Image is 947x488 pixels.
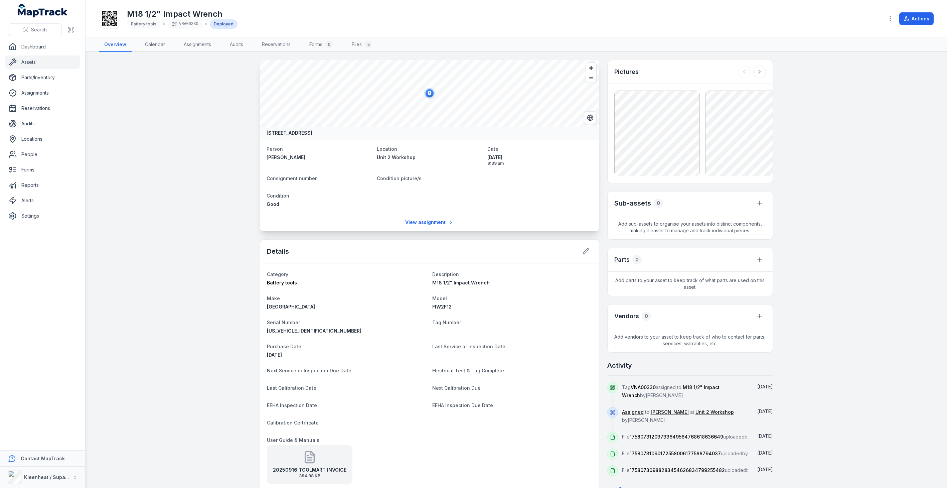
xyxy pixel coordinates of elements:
strong: Contact MapTrack [21,456,65,461]
h2: Activity [607,361,632,370]
h2: Details [267,247,289,256]
div: 5 [364,40,372,48]
time: 17/09/2025, 9:39:11 am [487,154,593,166]
time: 17/09/2025, 9:38:47 am [757,433,773,439]
a: Audits [5,117,80,130]
span: Last Calibration Date [267,385,316,391]
span: 17580731203733649564768618636649 [630,434,723,440]
span: Electrical Test & Tag Complete [432,368,504,373]
a: Locations [5,132,80,146]
span: Battery tools [131,21,156,26]
a: Forms0 [304,38,338,52]
span: EEHA Inspection Date [267,402,317,408]
span: Tag Number [432,320,461,325]
span: File uploaded by [PERSON_NAME] [622,434,788,440]
span: [DATE] [757,408,773,414]
a: Unit 2 Workshop [695,409,734,415]
a: Settings [5,209,80,223]
a: Reports [5,178,80,192]
span: File uploaded by [PERSON_NAME] [622,467,789,473]
span: Search [31,26,47,33]
a: Audits [224,38,249,52]
div: 0 [632,255,642,264]
span: 17580730988283454626834799255482 [630,467,725,473]
div: VNA00330 [168,19,202,29]
span: 17580731090172558006177588794037 [630,451,721,456]
span: Battery tools [267,280,297,285]
a: Assigned [622,409,644,415]
span: Last Service or Inspection Date [432,344,505,349]
a: Forms [5,163,80,176]
button: Zoom out [586,73,596,83]
span: EEHA Inspection Due Date [432,402,493,408]
a: [PERSON_NAME] [267,154,372,161]
span: Condition [267,193,289,199]
a: People [5,148,80,161]
a: Unit 2 Workshop [377,154,482,161]
button: Search [8,23,62,36]
span: Consignment number [267,175,317,181]
a: [PERSON_NAME] [651,409,689,415]
a: Alerts [5,194,80,207]
span: Unit 2 Workshop [377,154,416,160]
span: Condition picture/s [377,175,422,181]
span: Next Service or Inspection Due Date [267,368,351,373]
div: 0 [325,40,333,48]
span: 9:39 am [487,161,593,166]
h2: Sub-assets [614,199,651,208]
span: User Guide & Manuals [267,437,319,443]
button: Actions [899,12,934,25]
span: Good [267,201,279,207]
time: 16/09/2025, 12:00:00 am [267,352,282,358]
a: Dashboard [5,40,80,53]
div: 0 [642,312,651,321]
span: [DATE] [757,450,773,456]
span: Tag assigned to by [PERSON_NAME] [622,384,720,398]
span: VNA00330 [631,384,656,390]
button: Switch to Satellite View [584,111,597,124]
div: 0 [654,199,663,208]
span: [GEOGRAPHIC_DATA] [267,304,315,310]
span: Add sub-assets to organise your assets into distinct components, making it easier to manage and t... [608,215,773,239]
h1: M18 1/2" Impact Wrench [127,9,238,19]
span: Add vendors to your asset to keep track of who to contact for parts, services, warranties, etc. [608,328,773,352]
a: Reservations [5,102,80,115]
span: to at by [PERSON_NAME] [622,409,734,423]
span: Location [377,146,397,152]
time: 17/09/2025, 9:38:28 am [757,467,773,472]
canvas: Map [260,60,599,127]
strong: 20250916 TOOLMART INVOICE [273,467,346,473]
span: FIW2F12 [432,304,452,310]
a: Calendar [140,38,170,52]
span: [DATE] [487,154,593,161]
h3: Pictures [614,67,639,77]
span: Add parts to your asset to keep track of what parts are used on this asset. [608,272,773,296]
span: Serial Number [267,320,300,325]
time: 17/09/2025, 9:38:40 am [757,450,773,456]
a: Files5 [346,38,378,52]
span: M18 1/2" Impact Wrench [432,280,490,285]
span: [DATE] [757,384,773,389]
a: Assets [5,55,80,69]
span: Calibration Certificate [267,420,319,425]
h3: Parts [614,255,630,264]
a: Parts/Inventory [5,71,80,84]
span: Category [267,271,288,277]
span: 394.88 KB [273,473,346,479]
span: File uploaded by [PERSON_NAME] [622,451,785,456]
strong: Kleenheat / Supagas [24,474,74,480]
button: Zoom in [586,63,596,73]
h3: Vendors [614,312,639,321]
time: 17/09/2025, 9:39:32 am [757,384,773,389]
a: Assignments [178,38,216,52]
a: Overview [99,38,132,52]
div: Deployed [210,19,238,29]
a: Assignments [5,86,80,100]
span: [DATE] [757,467,773,472]
time: 17/09/2025, 9:39:11 am [757,408,773,414]
span: Date [487,146,498,152]
span: [DATE] [757,433,773,439]
span: [DATE] [267,352,282,358]
a: MapTrack [18,4,68,17]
